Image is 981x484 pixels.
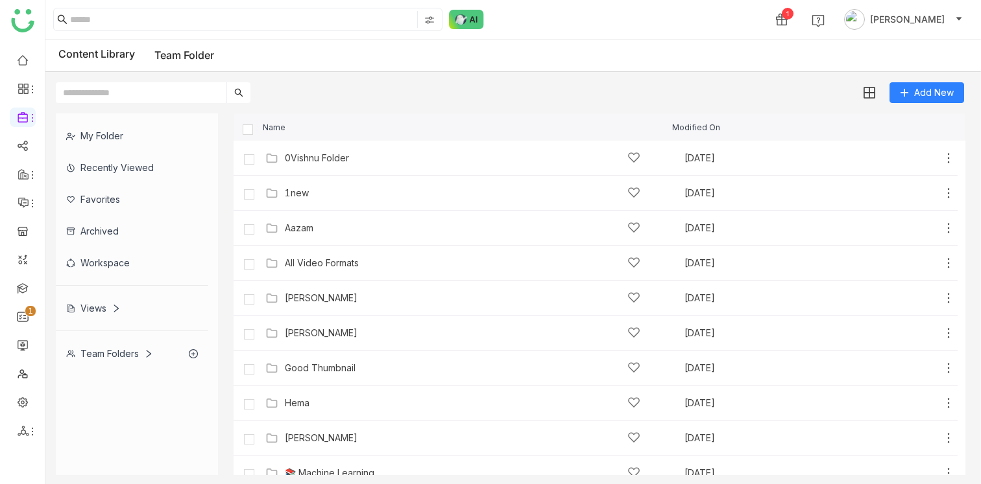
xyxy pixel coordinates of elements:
[684,398,817,408] div: [DATE]
[812,14,825,27] img: help.svg
[58,47,214,63] div: Content Library
[265,292,278,305] img: Folder
[870,12,945,27] span: [PERSON_NAME]
[265,327,278,340] img: Folder
[56,152,208,183] div: Recently Viewed
[285,188,309,198] a: 1new
[424,15,435,25] img: search-type.svg
[864,87,875,98] img: grid.svg
[684,259,817,268] div: [DATE]
[782,8,793,19] div: 1
[285,363,356,373] a: Good Thumbnail
[265,152,278,165] img: Folder
[265,362,278,375] img: Folder
[285,153,349,163] a: 0Vishnu Folder
[285,258,359,268] a: All Video Formats
[285,433,357,443] a: [PERSON_NAME]
[684,468,817,478] div: [DATE]
[265,187,278,200] img: Folder
[684,224,817,233] div: [DATE]
[914,86,954,100] span: Add New
[684,154,817,163] div: [DATE]
[285,223,313,233] a: Aazam
[56,215,208,247] div: Archived
[56,247,208,279] div: Workspace
[842,9,965,30] button: [PERSON_NAME]
[11,9,34,32] img: logo
[265,467,278,479] img: Folder
[684,433,817,443] div: [DATE]
[25,306,36,316] nz-badge-sup: 1
[265,432,278,444] img: Folder
[684,294,817,303] div: [DATE]
[890,82,964,103] button: Add New
[265,257,278,270] img: Folder
[154,49,214,62] a: Team Folder
[66,348,153,359] div: Team Folders
[285,328,357,338] a: [PERSON_NAME]
[28,305,33,317] p: 1
[449,10,484,29] img: ask-buddy-normal.svg
[56,120,208,152] div: My Folder
[285,293,357,303] a: [PERSON_NAME]
[684,189,817,198] div: [DATE]
[684,328,817,338] div: [DATE]
[66,303,121,314] div: Views
[263,123,285,132] span: Name
[285,398,309,408] a: Hema
[56,183,208,215] div: Favorites
[265,397,278,409] img: Folder
[265,222,278,235] img: Folder
[844,9,865,30] img: avatar
[672,123,720,132] span: Modified On
[285,468,374,478] a: 📚 Machine Learning
[684,363,817,373] div: [DATE]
